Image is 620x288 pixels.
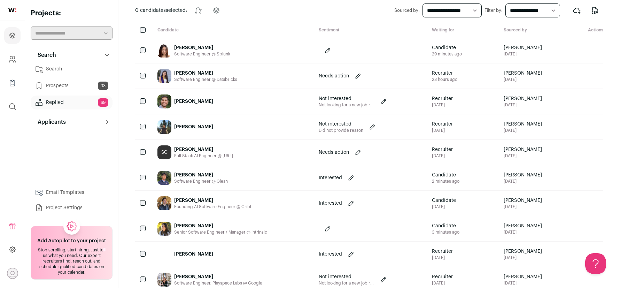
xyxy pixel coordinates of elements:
span: [PERSON_NAME] [504,197,542,204]
span: Candidate [432,172,459,179]
span: [DATE] [504,51,542,57]
div: [DATE] [432,255,453,260]
div: [PERSON_NAME] [174,172,228,179]
img: b52d1b1992e203d41c8a6729496084778006600ecec2c7eaf3a861999f046cde.jpg [157,247,171,261]
span: [DATE] [504,128,542,133]
span: [PERSON_NAME] [504,172,542,179]
label: Sourced by: [394,8,420,13]
span: Recruiter [432,70,457,77]
span: [DATE] [504,229,542,235]
span: [PERSON_NAME] [504,95,542,102]
button: Open dropdown [7,268,18,279]
img: 895fdd86e62c844e843ecc9e153d5e4495ed76494143b02b3743892d9a54c6c7 [157,44,171,58]
button: Applicants [31,115,113,129]
span: [DATE] [504,102,542,108]
a: Project Settings [31,201,113,215]
span: [PERSON_NAME] [504,248,542,255]
span: Candidate [432,44,462,51]
div: Candidate [152,27,313,34]
img: a36fe8a543176d7ef4ec7f8c073a1218cbc6bbd4fa00316ad5ac271a2ad8f6b2 [157,120,171,134]
span: Recruiter [432,248,453,255]
span: Recruiter [432,146,453,153]
div: 29 minutes ago [432,51,462,57]
div: [PERSON_NAME] [174,251,213,258]
div: [PERSON_NAME] [174,197,251,204]
p: Not looking for a new job right now [319,280,374,286]
p: Did not provide reason [319,128,363,133]
img: b64204ca09904aea7e488c249e16278c91329de6a6dc3aaf063c0707eb65af11.jpg [157,273,171,287]
span: Recruiter [432,121,453,128]
p: Applicants [33,118,66,126]
button: Export to ATS [568,2,585,19]
div: Senior Software Engineer / Manager @ Intrinsic [174,229,267,235]
span: 69 [98,98,108,107]
a: Add Autopilot to your project Stop scrolling, start hiring. Just tell us what you need. Our exper... [31,226,113,280]
div: [DATE] [432,153,453,159]
h2: Projects: [31,8,113,18]
div: Full Stack AI Engineer @ [URL] [174,153,233,159]
p: Interested [319,174,342,181]
div: [DATE] [432,128,453,133]
div: 3 minutes ago [432,229,459,235]
p: Needs action [319,73,349,79]
div: Software Engineer @ Databricks [174,77,237,82]
label: Filter by: [485,8,503,13]
img: 81a450c59d2631c2202225b45090c810fb6b89cc35b7434d2955600c5f3426ca [157,171,171,185]
p: Search [33,51,56,59]
div: Software Engineer @ Splunk [174,51,230,57]
a: Replied69 [31,96,113,109]
span: Recruiter [432,95,453,102]
div: [PERSON_NAME] [174,98,213,105]
span: [PERSON_NAME] [504,273,542,280]
div: [DATE] [432,102,453,108]
div: Sourced by [498,27,578,34]
p: Not looking for a new job right now [319,102,374,108]
div: [PERSON_NAME] [174,146,233,153]
a: Company and ATS Settings [4,51,21,68]
img: wellfound-shorthand-0d5821cbd27db2630d0214b213865d53afaa358527fdda9d0ea32b1df1b89c2c.svg [8,8,16,12]
div: Software Engineer @ Glean [174,179,228,184]
div: 2 minutes ago [432,179,459,184]
span: 33 [98,82,108,90]
div: Waiting for [426,27,498,34]
span: [PERSON_NAME] [504,146,542,153]
div: Founding AI Software Engineer @ Cribl [174,204,251,210]
span: [PERSON_NAME] [504,222,542,229]
span: [PERSON_NAME] [504,121,542,128]
a: Prospects33 [31,79,113,93]
p: Not interested [319,273,374,280]
p: Interested [319,200,342,207]
span: 0 candidates [135,8,166,13]
div: [DATE] [432,204,456,210]
div: Software Engineer, Playspace Labs @ Google [174,280,262,286]
p: Not interested [319,95,374,102]
span: Candidate [432,222,459,229]
span: Recruiter [432,273,453,280]
a: Search [31,62,113,76]
span: selected: [135,7,187,14]
img: 09a9538ba75489e4b34116c7907dce4b449188d3e5e869a43def3ef82523c829 [157,222,171,236]
p: Not interested [319,121,363,128]
div: [DATE] [432,280,453,286]
div: [PERSON_NAME] [174,222,267,229]
div: [PERSON_NAME] [174,70,237,77]
iframe: Help Scout Beacon - Open [585,253,606,274]
div: Actions [578,27,603,34]
span: Candidate [432,197,456,204]
span: [DATE] [504,77,542,82]
span: [DATE] [504,153,542,159]
p: Interested [319,251,342,258]
img: db02d79d8568f4472d45033c0b9c625e658d2abc8f671131f350da03ea0864ca.jpg [157,196,171,210]
button: Search [31,48,113,62]
div: [PERSON_NAME] [174,273,262,280]
img: f50a6390b2f0cdc082b288aad0b283d13250a02ba37bea92bdeb9e136a08a6b4 [157,94,171,108]
span: [PERSON_NAME] [504,44,542,51]
span: [DATE] [504,255,542,260]
span: [DATE] [504,204,542,210]
div: 23 hours ago [432,77,457,82]
div: [PERSON_NAME] [174,123,213,130]
div: SG [157,145,171,159]
a: Projects [4,27,21,44]
span: [PERSON_NAME] [504,70,542,77]
div: Sentiment [313,27,426,34]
